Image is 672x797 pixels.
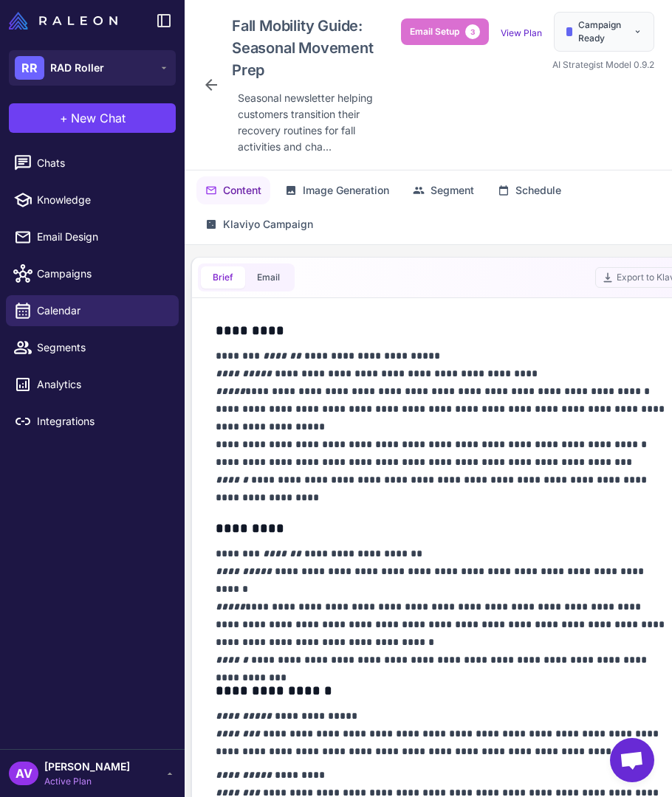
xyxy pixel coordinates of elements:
a: Integrations [6,406,179,437]
span: Active Plan [44,775,130,788]
div: AV [9,762,38,785]
div: RR [15,56,44,80]
span: Seasonal newsletter helping customers transition their recovery routines for fall activities and ... [238,90,395,155]
div: Click to edit campaign name [226,12,401,84]
button: +New Chat [9,103,176,133]
span: Segments [37,339,167,356]
span: 3 [465,24,480,39]
a: Calendar [6,295,179,326]
span: Campaign Ready [578,18,628,45]
button: Schedule [489,176,570,204]
span: Image Generation [303,182,389,199]
a: Open chat [610,738,654,782]
button: Email Setup3 [401,18,489,45]
span: Knowledge [37,192,167,208]
span: Analytics [37,376,167,393]
span: RAD Roller [50,60,104,76]
span: AI Strategist Model 0.9.2 [552,59,654,70]
a: Segments [6,332,179,363]
a: Campaigns [6,258,179,289]
span: Klaviyo Campaign [223,216,313,232]
span: Calendar [37,303,167,319]
img: Raleon Logo [9,12,117,30]
button: Image Generation [276,176,398,204]
a: Knowledge [6,184,179,215]
span: Campaigns [37,266,167,282]
button: Content [196,176,270,204]
a: Chats [6,148,179,179]
span: Schedule [515,182,561,199]
span: Email Setup [410,25,459,38]
span: New Chat [71,109,126,127]
button: Segment [404,176,483,204]
span: [PERSON_NAME] [44,759,130,775]
span: Content [223,182,261,199]
span: Email Design [37,229,167,245]
button: Brief [201,266,245,289]
span: Segment [431,182,474,199]
button: RRRAD Roller [9,50,176,86]
a: Email Design [6,221,179,252]
button: Klaviyo Campaign [196,210,322,238]
a: Analytics [6,369,179,400]
span: Chats [37,155,167,171]
span: Integrations [37,413,167,429]
button: Email [245,266,292,289]
a: View Plan [501,27,542,38]
div: Click to edit description [232,87,401,158]
span: + [60,109,68,127]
